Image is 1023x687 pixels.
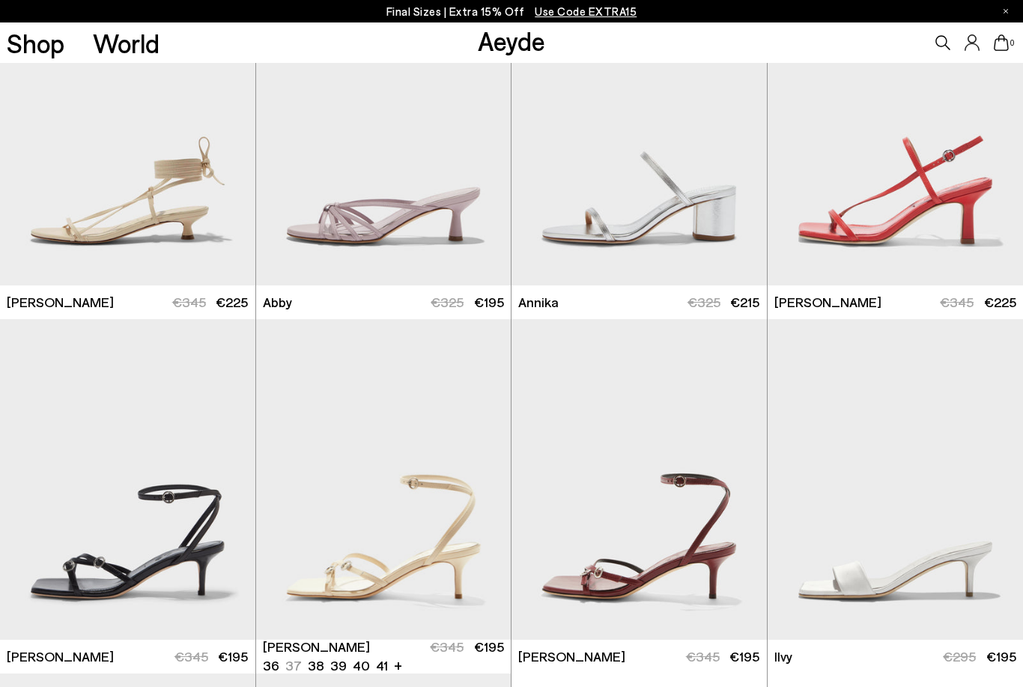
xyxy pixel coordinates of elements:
[430,638,464,655] span: €345
[940,294,974,310] span: €345
[330,656,347,675] li: 39
[478,25,545,56] a: Aeyde
[256,319,511,640] img: Libby Leather Kitten-Heel Sandals
[218,648,248,665] span: €195
[93,30,160,56] a: World
[263,656,383,675] ul: variant
[308,656,324,675] li: 38
[687,294,720,310] span: €325
[263,656,279,675] li: 36
[511,319,767,640] img: Libby Leather Kitten-Heel Sandals
[376,656,388,675] li: 41
[263,638,370,656] span: [PERSON_NAME]
[216,294,248,310] span: €225
[511,285,767,319] a: Annika €325 €215
[394,655,402,675] li: +
[518,293,559,312] span: Annika
[729,648,759,665] span: €195
[730,294,759,310] span: €215
[386,2,637,21] p: Final Sizes | Extra 15% Off
[686,648,720,665] span: €345
[518,647,625,666] span: [PERSON_NAME]
[172,294,206,310] span: €345
[353,656,370,675] li: 40
[535,4,637,18] span: Navigate to /collections/ss25-final-sizes
[7,30,64,56] a: Shop
[474,638,504,655] span: €195
[256,285,511,319] a: Abby €325 €195
[256,319,511,640] div: 1 / 6
[511,640,767,674] a: [PERSON_NAME] €345 €195
[774,293,881,312] span: [PERSON_NAME]
[174,648,208,665] span: €345
[263,293,292,312] span: Abby
[994,34,1009,51] a: 0
[1009,39,1016,47] span: 0
[943,648,976,665] span: €295
[7,647,114,666] span: [PERSON_NAME]
[256,640,511,674] a: [PERSON_NAME] 36 37 38 39 40 41 + €345 €195
[431,294,464,310] span: €325
[774,647,792,666] span: Ilvy
[474,294,504,310] span: €195
[984,294,1016,310] span: €225
[7,293,114,312] span: [PERSON_NAME]
[256,319,511,640] a: Next slide Previous slide
[986,648,1016,665] span: €195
